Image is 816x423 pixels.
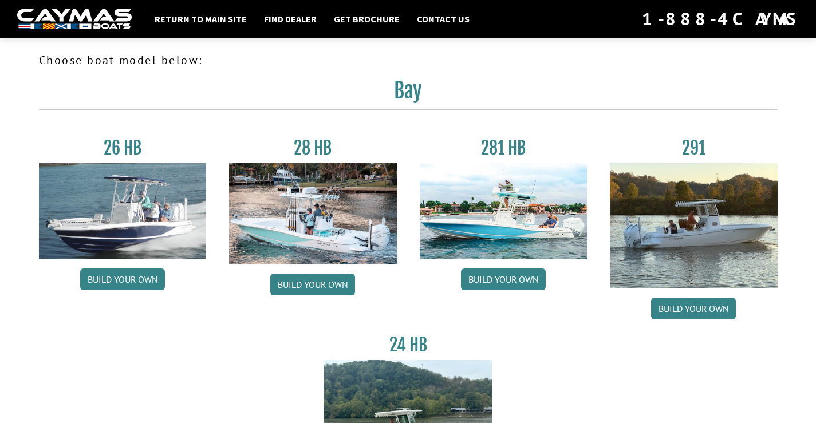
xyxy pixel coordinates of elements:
a: Build your own [651,298,736,319]
img: 28_hb_thumbnail_for_caymas_connect.jpg [229,163,397,264]
h3: 281 HB [420,137,588,159]
div: 1-888-4CAYMAS [642,6,799,31]
a: Build your own [80,268,165,290]
a: Find Dealer [258,11,322,26]
a: Return to main site [149,11,253,26]
img: 26_new_photo_resized.jpg [39,163,207,259]
img: 291_Thumbnail.jpg [610,163,778,288]
a: Build your own [270,274,355,295]
h3: 24 HB [324,334,492,355]
h2: Bay [39,78,778,110]
img: 28-hb-twin.jpg [420,163,588,259]
h3: 26 HB [39,137,207,159]
img: white-logo-c9c8dbefe5ff5ceceb0f0178aa75bf4bb51f6bca0971e226c86eb53dfe498488.png [17,9,132,30]
a: Build your own [461,268,546,290]
p: Choose boat model below: [39,52,778,69]
h3: 28 HB [229,137,397,159]
a: Get Brochure [328,11,405,26]
h3: 291 [610,137,778,159]
a: Contact Us [411,11,475,26]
